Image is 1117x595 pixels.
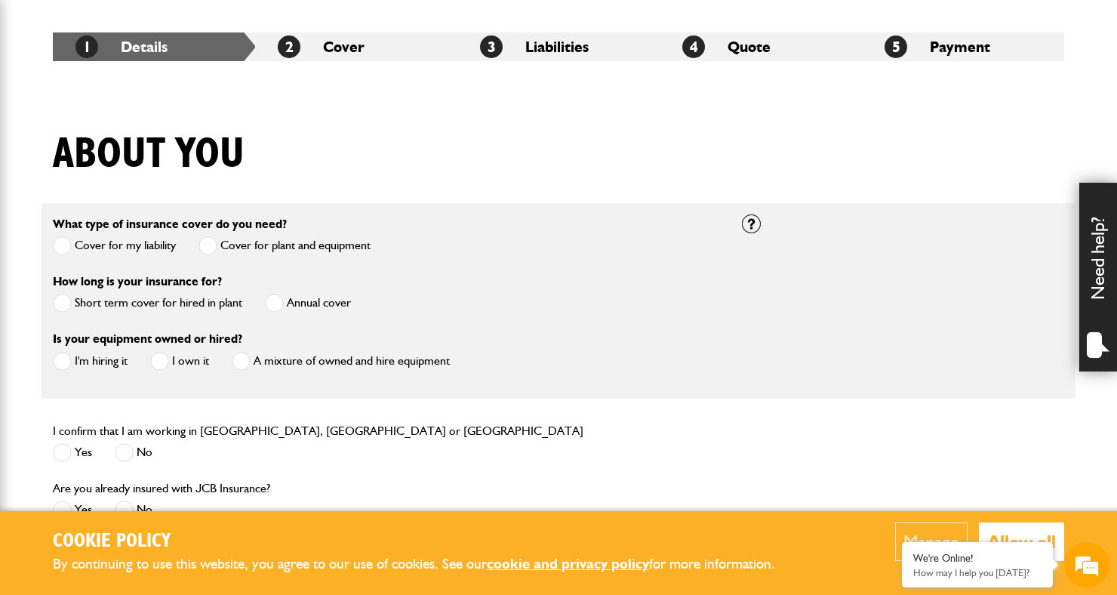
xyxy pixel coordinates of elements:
label: What type of insurance cover do you need? [53,218,287,230]
label: Yes [53,443,92,462]
label: Cover for my liability [53,236,176,255]
span: 5 [885,35,907,58]
label: No [115,501,152,519]
label: I confirm that I am working in [GEOGRAPHIC_DATA], [GEOGRAPHIC_DATA] or [GEOGRAPHIC_DATA] [53,425,583,437]
label: Cover for plant and equipment [198,236,371,255]
li: Quote [660,32,862,61]
li: Liabilities [457,32,660,61]
div: We're Online! [913,552,1042,565]
label: How long is your insurance for? [53,276,222,288]
label: Yes [53,501,92,519]
h2: Cookie Policy [53,530,800,553]
label: I own it [150,352,209,371]
label: Are you already insured with JCB Insurance? [53,482,270,495]
span: 4 [682,35,705,58]
h1: About you [53,129,245,180]
label: Short term cover for hired in plant [53,294,242,313]
button: Allow all [979,523,1064,561]
span: 2 [278,35,300,58]
label: Is your equipment owned or hired? [53,333,242,345]
label: Annual cover [265,294,351,313]
label: No [115,443,152,462]
label: A mixture of owned and hire equipment [232,352,450,371]
span: 3 [480,35,503,58]
a: cookie and privacy policy [487,555,649,572]
div: Need help? [1079,183,1117,371]
li: Details [53,32,255,61]
button: Manage [895,523,968,561]
p: How may I help you today? [913,567,1042,578]
p: By continuing to use this website, you agree to our use of cookies. See our for more information. [53,553,800,576]
span: 1 [75,35,98,58]
li: Payment [862,32,1064,61]
li: Cover [255,32,457,61]
label: I'm hiring it [53,352,128,371]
